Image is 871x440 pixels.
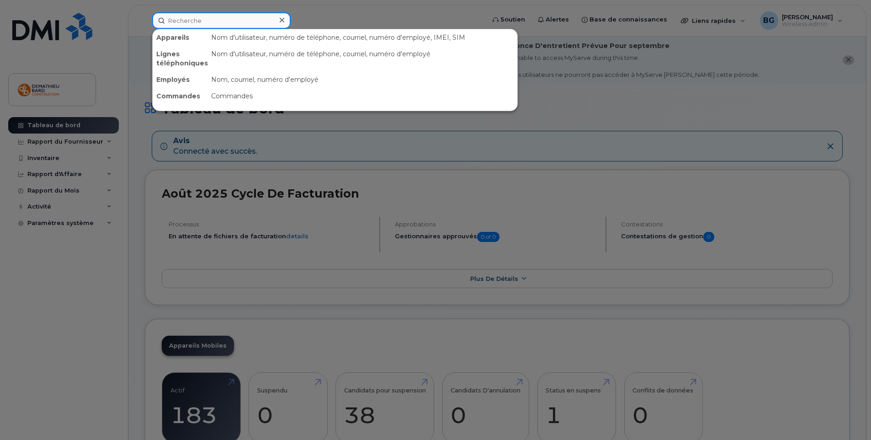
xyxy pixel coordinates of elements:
[153,29,207,46] div: Appareils
[207,88,517,104] div: Commandes
[207,71,517,88] div: Nom, courriel, numéro d'employé
[153,88,207,104] div: Commandes
[207,46,517,71] div: Nom d'utilisateur, numéro de téléphone, courriel, numéro d'employé
[207,29,517,46] div: Nom d'utilisateur, numéro de téléphone, courriel, numéro d'employé, IMEI, SIM
[153,71,207,88] div: Employés
[153,46,207,71] div: Lignes téléphoniques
